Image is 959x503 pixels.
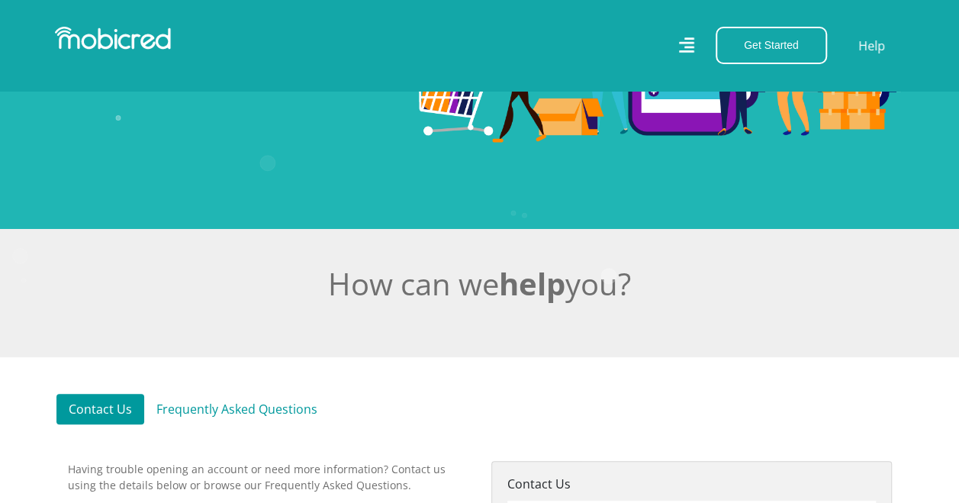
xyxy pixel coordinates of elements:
[507,477,876,492] h5: Contact Us
[716,27,827,64] button: Get Started
[68,461,468,493] p: Having trouble opening an account or need more information? Contact us using the details below or...
[56,266,903,302] h2: How can we you?
[858,36,886,56] a: Help
[56,394,144,424] a: Contact Us
[144,394,330,424] a: Frequently Asked Questions
[56,21,396,98] h1: Online
[55,27,171,50] img: Mobicred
